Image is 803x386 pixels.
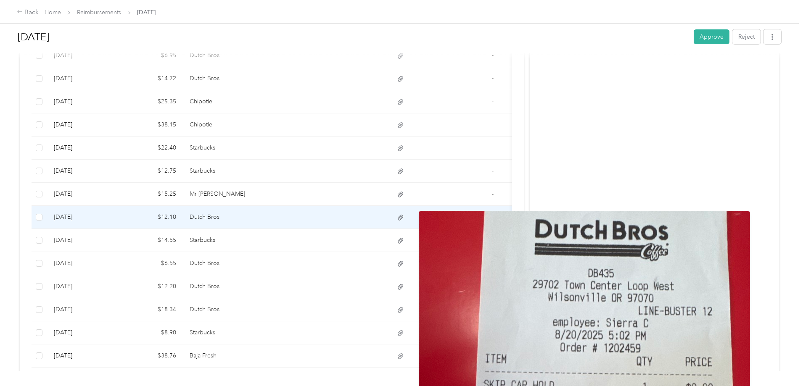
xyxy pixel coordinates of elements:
[120,252,183,275] td: $6.55
[47,160,120,183] td: 8-1-2025
[47,298,120,321] td: 8-1-2025
[47,252,120,275] td: 8-1-2025
[120,229,183,252] td: $14.55
[756,339,803,386] iframe: Everlance-gr Chat Button Frame
[18,27,688,47] h1: Aug 2025
[120,298,183,321] td: $18.34
[120,113,183,137] td: $38.15
[183,229,280,252] td: Starbucks
[47,206,120,229] td: 8-1-2025
[473,67,512,90] td: -
[183,183,280,206] td: Mr Maple Donuts
[183,344,280,368] td: Baja Fresh
[183,252,280,275] td: Dutch Bros
[492,167,494,174] span: -
[473,113,512,137] td: -
[47,321,120,344] td: 8-1-2025
[47,90,120,113] td: 8-1-2025
[47,183,120,206] td: 8-1-2025
[47,67,120,90] td: 8-1-2025
[473,160,512,183] td: -
[492,190,494,197] span: -
[120,90,183,113] td: $25.35
[492,75,494,82] span: -
[137,8,156,17] span: [DATE]
[694,29,729,44] button: Approve
[473,90,512,113] td: -
[77,9,121,16] a: Reimbursements
[120,321,183,344] td: $8.90
[120,206,183,229] td: $12.10
[183,67,280,90] td: Dutch Bros
[473,137,512,160] td: -
[120,160,183,183] td: $12.75
[732,29,761,44] button: Reject
[183,206,280,229] td: Dutch Bros
[473,206,512,229] td: -
[183,275,280,298] td: Dutch Bros
[120,183,183,206] td: $15.25
[120,275,183,298] td: $12.20
[17,8,39,18] div: Back
[492,144,494,151] span: -
[47,229,120,252] td: 8-1-2025
[120,67,183,90] td: $14.72
[183,90,280,113] td: Chipotle
[183,321,280,344] td: Starbucks
[183,298,280,321] td: Dutch Bros
[183,113,280,137] td: Chipotle
[120,344,183,368] td: $38.76
[473,183,512,206] td: -
[47,137,120,160] td: 8-1-2025
[47,275,120,298] td: 8-1-2025
[183,160,280,183] td: Starbucks
[45,9,61,16] a: Home
[492,98,494,105] span: -
[492,121,494,128] span: -
[47,344,120,368] td: 8-1-2025
[183,137,280,160] td: Starbucks
[47,113,120,137] td: 8-1-2025
[120,137,183,160] td: $22.40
